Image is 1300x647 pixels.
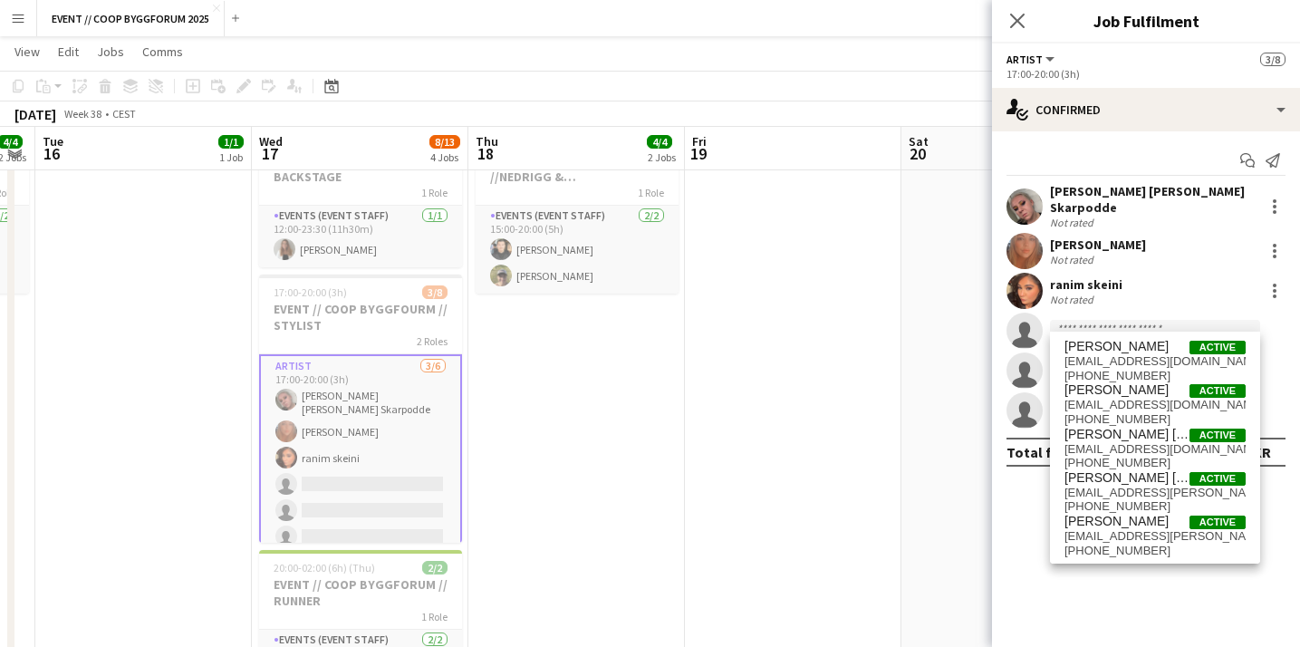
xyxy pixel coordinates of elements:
[14,43,40,60] span: View
[647,135,672,149] span: 4/4
[218,135,244,149] span: 1/1
[1064,442,1246,457] span: henrikabrahamsen@live.no
[1064,412,1246,427] span: +4748455156
[40,143,63,164] span: 16
[992,9,1300,33] h3: Job Fulfilment
[135,40,190,63] a: Comms
[37,1,225,36] button: EVENT // COOP BYGGFORUM 2025
[476,133,498,150] span: Thu
[259,206,462,267] app-card-role: Events (Event Staff)1/112:00-23:30 (11h30m)[PERSON_NAME]
[112,107,136,121] div: CEST
[417,334,448,348] span: 2 Roles
[1064,529,1246,544] span: rasty.adam.05@outlook.com
[60,107,105,121] span: Week 38
[1064,354,1246,369] span: alita.mikk@icloud.com
[909,133,929,150] span: Sat
[1064,470,1189,486] span: Lea Hope Adair
[1189,429,1246,442] span: Active
[689,143,707,164] span: 19
[1064,486,1246,500] span: lea.adair@icloud.com
[1006,443,1068,461] div: Total fee
[422,561,448,575] span: 2/2
[1189,341,1246,354] span: Active
[638,186,664,199] span: 1 Role
[1064,398,1246,412] span: adrihava13@hotmail.com
[422,285,448,299] span: 3/8
[259,576,462,609] h3: EVENT // COOP BYGGFORUM // RUNNER
[648,150,676,164] div: 2 Jobs
[692,133,707,150] span: Fri
[43,133,63,150] span: Tue
[274,561,375,575] span: 20:00-02:00 (6h) (Thu)
[476,206,679,294] app-card-role: Events (Event Staff)2/215:00-20:00 (5h)[PERSON_NAME][PERSON_NAME]
[1064,544,1246,558] span: +4748424978
[1064,339,1169,354] span: Alita Abelsen
[1050,237,1146,253] div: [PERSON_NAME]
[219,150,243,164] div: 1 Job
[259,354,462,556] app-card-role: Artist3/617:00-20:00 (3h)[PERSON_NAME] [PERSON_NAME] Skarpodde[PERSON_NAME]ranim skeini
[142,43,183,60] span: Comms
[1006,53,1057,66] button: Artist
[1050,276,1122,293] div: ranim skeini
[274,285,347,299] span: 17:00-20:00 (3h)
[421,186,448,199] span: 1 Role
[259,126,462,267] app-job-card: 12:00-23:30 (11h30m)1/1EVENT // COOP BYGGFORUM // BACKSTAGE1 RoleEvents (Event Staff)1/112:00-23:...
[1260,53,1286,66] span: 3/8
[259,133,283,150] span: Wed
[51,40,86,63] a: Edit
[429,135,460,149] span: 8/13
[476,126,679,294] app-job-card: 15:00-20:00 (5h)2/2EVENT // COOP BYGGFORUM //NEDRIGG & TILBAKELEVERING1 RoleEvents (Event Staff)2...
[1189,384,1246,398] span: Active
[1064,499,1246,514] span: +4741648844
[1050,216,1097,229] div: Not rated
[1064,369,1246,383] span: +4799252386
[1189,472,1246,486] span: Active
[1064,382,1169,398] span: Adriana Abrahamsen
[256,143,283,164] span: 17
[1050,183,1257,216] div: [PERSON_NAME] [PERSON_NAME] Skarpodde
[259,275,462,543] app-job-card: 17:00-20:00 (3h)3/8EVENT // COOP BYGGFOURM // STYLIST2 RolesArtist3/617:00-20:00 (3h)[PERSON_NAME...
[7,40,47,63] a: View
[421,610,448,623] span: 1 Role
[1006,53,1043,66] span: Artist
[1006,67,1286,81] div: 17:00-20:00 (3h)
[14,105,56,123] div: [DATE]
[906,143,929,164] span: 20
[473,143,498,164] span: 18
[58,43,79,60] span: Edit
[259,301,462,333] h3: EVENT // COOP BYGGFOURM // STYLIST
[1064,456,1246,470] span: +4740400608
[430,150,459,164] div: 4 Jobs
[1050,293,1097,306] div: Not rated
[1064,514,1169,529] span: Rasty Adam
[1189,516,1246,529] span: Active
[1050,253,1097,266] div: Not rated
[97,43,124,60] span: Jobs
[1064,427,1189,442] span: Knut Henrik Abrahamsen
[90,40,131,63] a: Jobs
[992,88,1300,131] div: Confirmed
